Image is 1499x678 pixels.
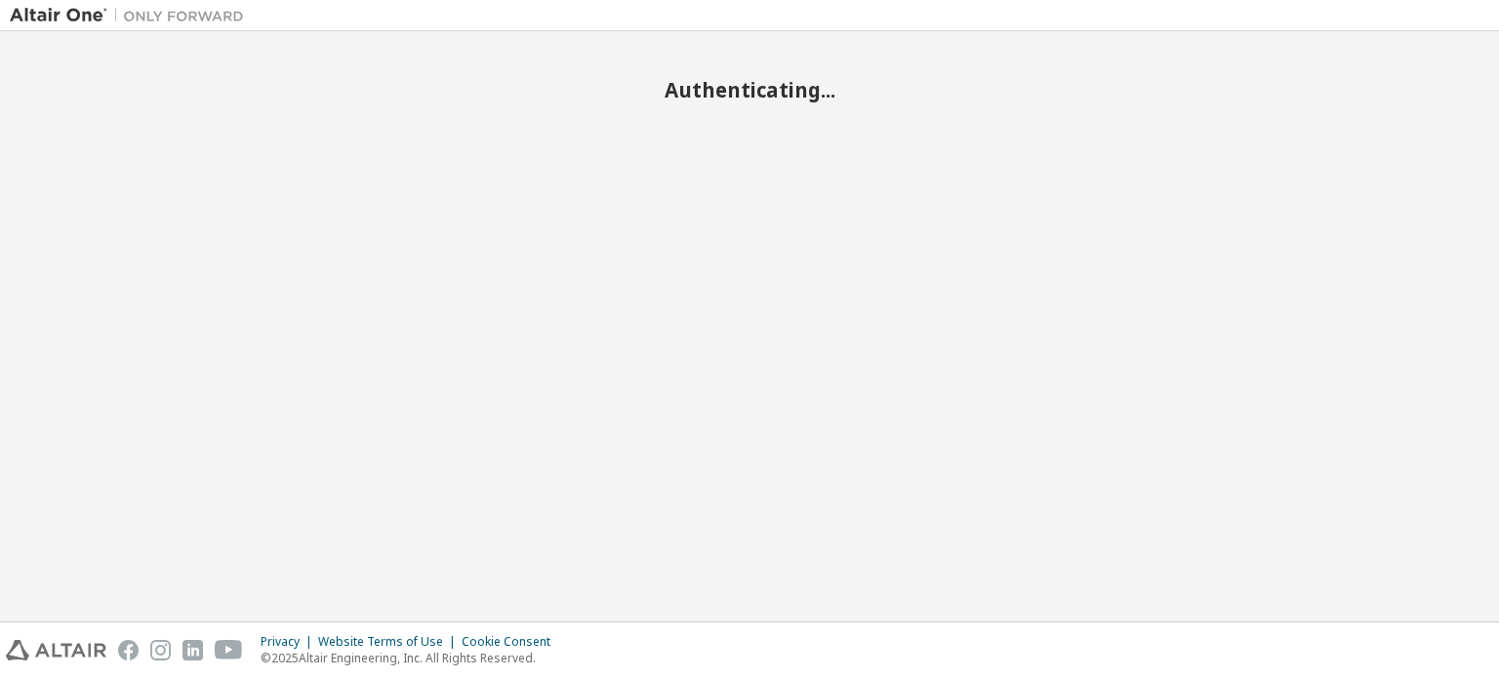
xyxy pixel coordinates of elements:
[6,640,106,660] img: altair_logo.svg
[261,634,318,650] div: Privacy
[215,640,243,660] img: youtube.svg
[261,650,562,666] p: © 2025 Altair Engineering, Inc. All Rights Reserved.
[462,634,562,650] div: Cookie Consent
[10,6,254,25] img: Altair One
[182,640,203,660] img: linkedin.svg
[318,634,462,650] div: Website Terms of Use
[150,640,171,660] img: instagram.svg
[118,640,139,660] img: facebook.svg
[10,77,1489,102] h2: Authenticating...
